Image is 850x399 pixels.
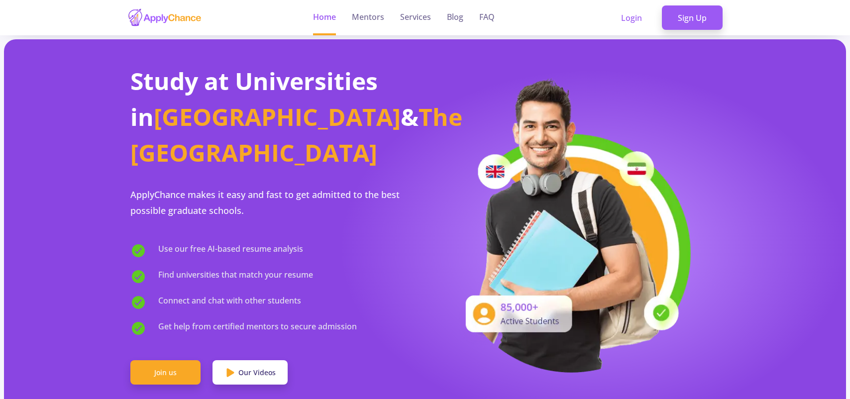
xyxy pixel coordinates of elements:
span: Use our free AI-based resume analysis [158,243,303,259]
a: Join us [130,360,201,385]
span: [GEOGRAPHIC_DATA] [154,100,401,133]
span: & [401,100,419,133]
span: ApplyChance makes it easy and fast to get admitted to the best possible graduate schools. [130,189,400,216]
span: Study at Universities in [130,65,378,133]
span: Our Videos [238,367,276,378]
a: Login [605,5,658,30]
span: Connect and chat with other students [158,295,301,310]
a: Sign Up [662,5,723,30]
span: Get help from certified mentors to secure admission [158,320,357,336]
span: Find universities that match your resume [158,269,313,285]
img: applychance logo [127,8,202,27]
a: Our Videos [212,360,288,385]
img: applicant [450,76,694,373]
